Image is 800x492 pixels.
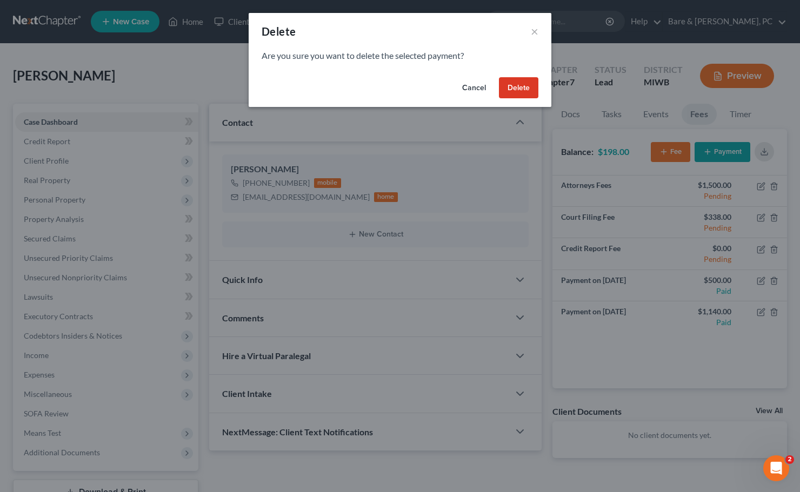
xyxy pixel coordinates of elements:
p: Are you sure you want to delete the selected payment? [262,50,538,62]
button: Delete [499,77,538,99]
span: 2 [785,455,794,464]
button: × [531,25,538,38]
button: Cancel [454,77,495,99]
div: Delete [262,24,296,39]
iframe: Intercom live chat [763,455,789,481]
